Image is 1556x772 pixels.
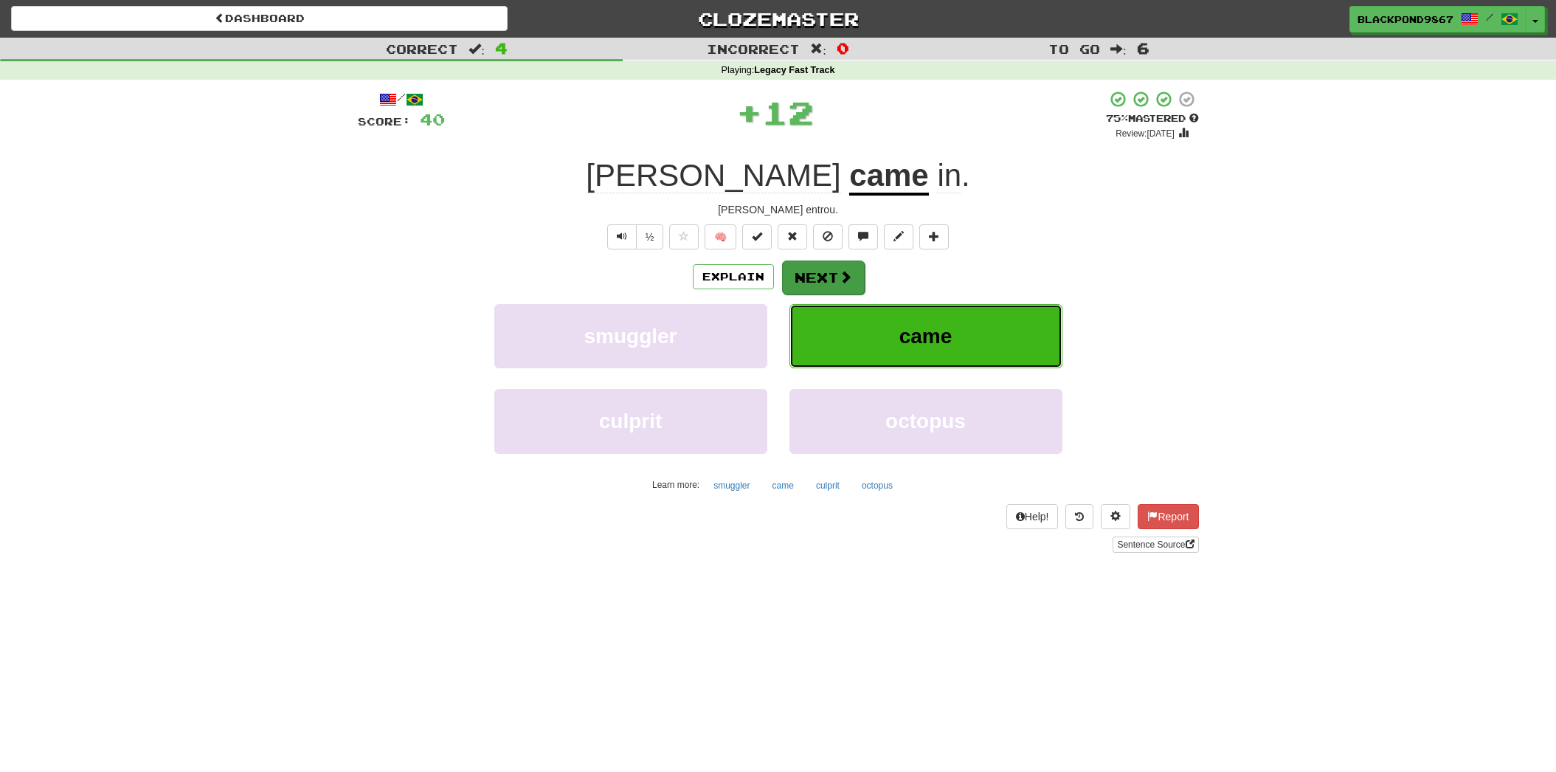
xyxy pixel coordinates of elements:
[599,410,663,432] span: culprit
[808,475,848,497] button: culprit
[707,41,800,56] span: Incorrect
[885,410,966,432] span: octopus
[358,115,411,128] span: Score:
[1065,504,1093,529] button: Round history (alt+y)
[736,90,762,134] span: +
[849,158,928,196] u: came
[386,41,458,56] span: Correct
[854,475,901,497] button: octopus
[1048,41,1100,56] span: To go
[848,224,878,249] button: Discuss sentence (alt+u)
[494,389,767,453] button: culprit
[778,224,807,249] button: Reset to 0% Mastered (alt+r)
[636,224,664,249] button: ½
[837,39,849,57] span: 0
[420,110,445,128] span: 40
[742,224,772,249] button: Set this sentence to 100% Mastered (alt+m)
[919,224,949,249] button: Add to collection (alt+a)
[1138,504,1198,529] button: Report
[1110,43,1127,55] span: :
[604,224,664,249] div: Text-to-speech controls
[1006,504,1059,529] button: Help!
[1137,39,1149,57] span: 6
[494,304,767,368] button: smuggler
[813,224,843,249] button: Ignore sentence (alt+i)
[495,39,508,57] span: 4
[693,264,774,289] button: Explain
[929,158,970,193] span: .
[358,90,445,108] div: /
[468,43,485,55] span: :
[764,475,802,497] button: came
[1116,128,1175,139] small: Review: [DATE]
[1106,112,1199,125] div: Mastered
[789,389,1062,453] button: octopus
[705,475,758,497] button: smuggler
[782,261,865,294] button: Next
[762,94,814,131] span: 12
[652,480,699,490] small: Learn more:
[1113,537,1198,553] a: Sentence Source
[705,224,736,249] button: 🧠
[789,304,1062,368] button: came
[11,6,508,31] a: Dashboard
[810,43,826,55] span: :
[754,65,834,75] strong: Legacy Fast Track
[607,224,637,249] button: Play sentence audio (ctl+space)
[937,158,961,193] span: in
[358,202,1199,217] div: [PERSON_NAME] entrou.
[1349,6,1526,32] a: BlackPond9867 /
[899,325,952,348] span: came
[1486,12,1493,22] span: /
[586,158,840,193] span: [PERSON_NAME]
[1106,112,1128,124] span: 75 %
[669,224,699,249] button: Favorite sentence (alt+f)
[884,224,913,249] button: Edit sentence (alt+d)
[530,6,1026,32] a: Clozemaster
[584,325,677,348] span: smuggler
[1358,13,1453,26] span: BlackPond9867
